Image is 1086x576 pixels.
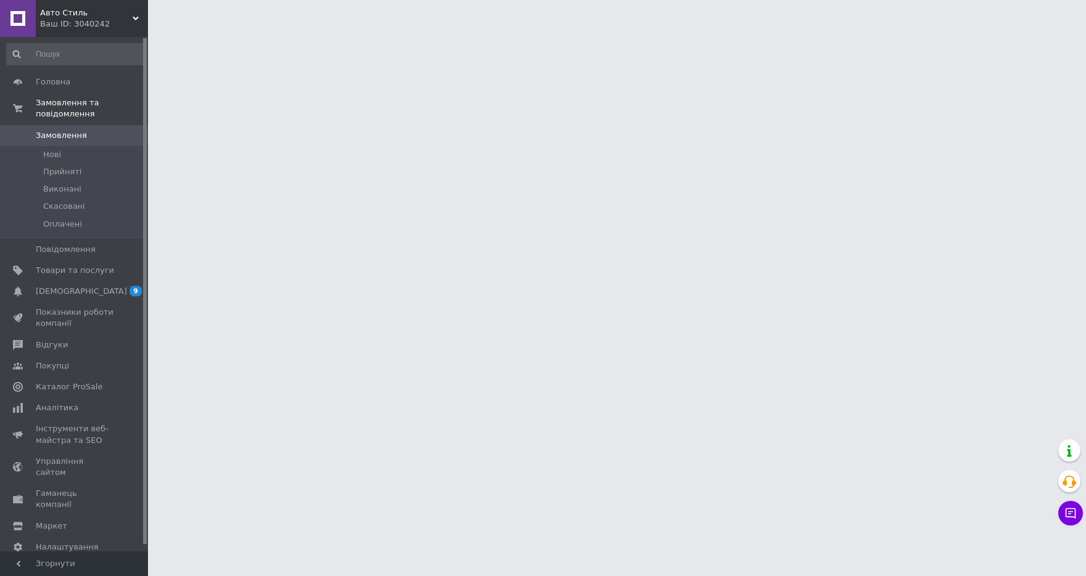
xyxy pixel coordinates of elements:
[43,219,82,230] span: Оплачені
[36,360,69,371] span: Покупці
[36,521,67,532] span: Маркет
[36,488,114,510] span: Гаманець компанії
[40,18,148,30] div: Ваш ID: 3040242
[43,201,85,212] span: Скасовані
[43,149,61,160] span: Нові
[40,7,133,18] span: Авто Стиль
[36,456,114,478] span: Управління сайтом
[36,130,87,141] span: Замовлення
[130,286,142,296] span: 9
[43,184,81,195] span: Виконані
[36,381,102,392] span: Каталог ProSale
[36,542,99,553] span: Налаштування
[36,286,127,297] span: [DEMOGRAPHIC_DATA]
[36,97,148,120] span: Замовлення та повідомлення
[36,265,114,276] span: Товари та послуги
[36,244,96,255] span: Повідомлення
[36,339,68,351] span: Відгуки
[36,423,114,445] span: Інструменти веб-майстра та SEO
[43,166,81,177] span: Прийняті
[1058,501,1083,525] button: Чат з покупцем
[6,43,146,65] input: Пошук
[36,402,78,413] span: Аналітика
[36,76,70,87] span: Головна
[36,307,114,329] span: Показники роботи компанії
